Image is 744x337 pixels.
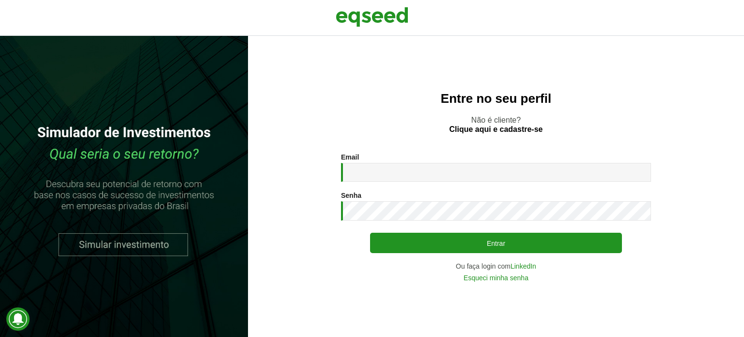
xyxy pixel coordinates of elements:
[267,92,725,106] h2: Entre no seu perfil
[464,274,528,281] a: Esqueci minha senha
[511,263,536,270] a: LinkedIn
[449,126,543,133] a: Clique aqui e cadastre-se
[341,192,361,199] label: Senha
[341,263,651,270] div: Ou faça login com
[336,5,408,29] img: EqSeed Logo
[267,115,725,134] p: Não é cliente?
[341,154,359,160] label: Email
[370,233,622,253] button: Entrar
